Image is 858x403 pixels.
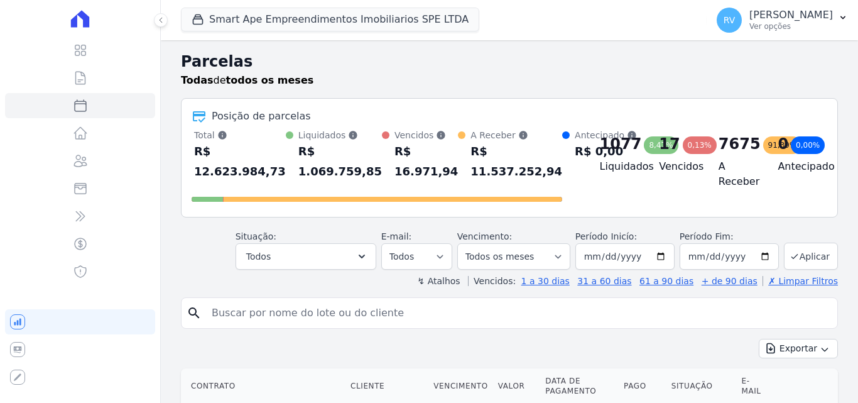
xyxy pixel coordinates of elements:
[298,141,382,182] div: R$ 1.069.759,85
[394,141,458,182] div: R$ 16.971,94
[381,231,412,241] label: E-mail:
[683,136,717,154] div: 0,13%
[470,129,562,141] div: A Receber
[470,141,562,182] div: R$ 11.537.252,94
[659,159,698,174] h4: Vencidos
[759,339,838,358] button: Exportar
[600,134,642,154] div: 1077
[181,73,313,88] p: de
[749,21,833,31] p: Ver opções
[194,129,286,141] div: Total
[394,129,458,141] div: Vencidos
[749,9,833,21] p: [PERSON_NAME]
[181,50,838,73] h2: Parcelas
[778,159,817,174] h4: Antecipado
[719,159,758,189] h4: A Receber
[575,231,637,241] label: Período Inicío:
[680,230,779,243] label: Período Fim:
[417,276,460,286] label: ↯ Atalhos
[246,249,271,264] span: Todos
[577,276,631,286] a: 31 a 60 dias
[181,74,214,86] strong: Todas
[181,8,479,31] button: Smart Ape Empreendimentos Imobiliarios SPE LTDA
[763,276,838,286] a: ✗ Limpar Filtros
[212,109,311,124] div: Posição de parcelas
[763,136,802,154] div: 91,39%
[659,134,680,154] div: 17
[644,136,678,154] div: 8,47%
[575,141,637,162] div: R$ 0,00
[468,276,516,286] label: Vencidos:
[187,306,202,321] i: search
[204,301,832,326] input: Buscar por nome do lote ou do cliente
[521,276,570,286] a: 1 a 30 dias
[298,129,382,141] div: Liquidados
[600,159,639,174] h4: Liquidados
[236,243,376,270] button: Todos
[575,129,637,141] div: Antecipado
[639,276,693,286] a: 61 a 90 dias
[194,141,286,182] div: R$ 12.623.984,73
[226,74,314,86] strong: todos os meses
[778,134,788,154] div: 0
[719,134,761,154] div: 7675
[724,16,736,25] span: RV
[784,243,838,270] button: Aplicar
[702,276,758,286] a: + de 90 dias
[707,3,858,38] button: RV [PERSON_NAME] Ver opções
[791,136,825,154] div: 0,00%
[236,231,276,241] label: Situação:
[457,231,512,241] label: Vencimento:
